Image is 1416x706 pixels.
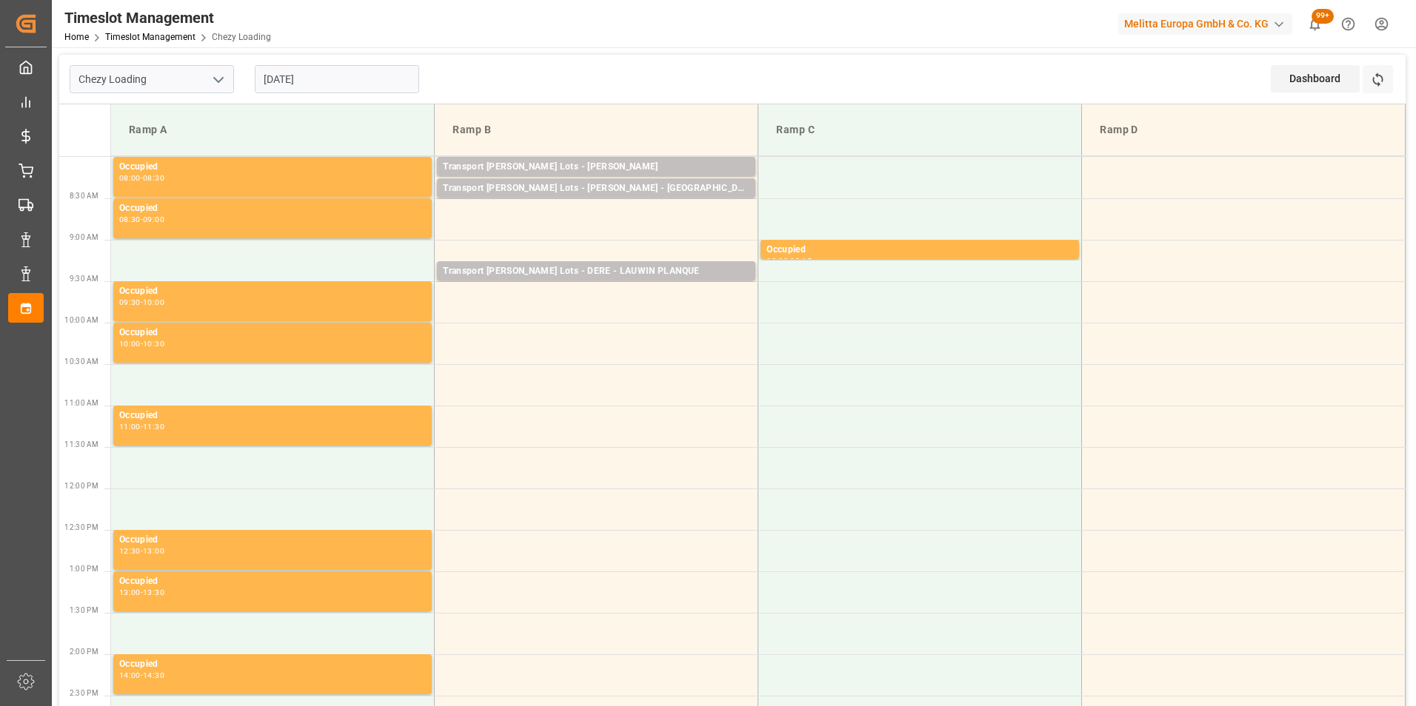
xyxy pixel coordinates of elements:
[70,65,234,93] input: Type to search/select
[443,160,749,175] div: Transport [PERSON_NAME] Lots - [PERSON_NAME]
[443,279,749,292] div: Pallets: ,TU: 58,City: [PERSON_NAME],Arrival: [DATE] 00:00:00
[141,175,143,181] div: -
[1312,9,1334,24] span: 99+
[105,32,196,42] a: Timeslot Management
[143,672,164,679] div: 14:30
[64,523,98,531] span: 12:30 PM
[123,116,422,144] div: Ramp A
[790,258,812,264] div: 09:15
[443,264,749,279] div: Transport [PERSON_NAME] Lots - DERE - LAUWIN PLANQUE
[70,565,98,573] span: 1:00 PM
[70,192,98,200] span: 8:30 AM
[64,7,271,29] div: Timeslot Management
[119,423,141,430] div: 11:00
[119,175,141,181] div: 08:00
[143,299,164,306] div: 10:00
[141,216,143,223] div: -
[64,482,98,490] span: 12:00 PM
[64,399,98,407] span: 11:00 AM
[64,32,89,42] a: Home
[443,196,749,209] div: Pallets: 5,TU: 121,City: [GEOGRAPHIC_DATA],Arrival: [DATE] 00:00:00
[141,589,143,596] div: -
[143,423,164,430] div: 11:30
[143,175,164,181] div: 08:30
[119,672,141,679] div: 14:00
[1271,65,1360,93] div: Dashboard
[255,65,419,93] input: DD-MM-YYYY
[141,299,143,306] div: -
[141,340,143,347] div: -
[443,181,749,196] div: Transport [PERSON_NAME] Lots - [PERSON_NAME] - [GEOGRAPHIC_DATA]
[119,657,426,672] div: Occupied
[119,533,426,548] div: Occupied
[447,116,746,144] div: Ramp B
[119,589,141,596] div: 13:00
[119,299,141,306] div: 09:30
[119,326,426,340] div: Occupied
[1094,116,1393,144] div: Ramp D
[119,340,141,347] div: 10:00
[143,589,164,596] div: 13:30
[141,423,143,430] div: -
[1298,7,1332,41] button: show 100 new notifications
[119,574,426,589] div: Occupied
[443,175,749,187] div: Pallets: 4,TU: 128,City: [GEOGRAPHIC_DATA],Arrival: [DATE] 00:00:00
[119,216,141,223] div: 08:30
[119,409,426,423] div: Occupied
[143,548,164,554] div: 13:00
[770,116,1069,144] div: Ramp C
[788,258,790,264] div: -
[1332,7,1365,41] button: Help Center
[767,258,788,264] div: 09:00
[143,216,164,223] div: 09:00
[767,243,1073,258] div: Occupied
[64,357,98,366] span: 10:30 AM
[1118,13,1292,35] div: Melitta Europa GmbH & Co. KG
[64,440,98,448] span: 11:30 AM
[70,606,98,614] span: 1:30 PM
[141,672,143,679] div: -
[141,548,143,554] div: -
[70,275,98,283] span: 9:30 AM
[119,160,426,175] div: Occupied
[119,284,426,299] div: Occupied
[119,548,141,554] div: 12:30
[119,201,426,216] div: Occupied
[143,340,164,347] div: 10:30
[70,689,98,697] span: 2:30 PM
[207,68,229,91] button: open menu
[1118,10,1298,38] button: Melitta Europa GmbH & Co. KG
[64,316,98,324] span: 10:00 AM
[70,648,98,656] span: 2:00 PM
[70,233,98,241] span: 9:00 AM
